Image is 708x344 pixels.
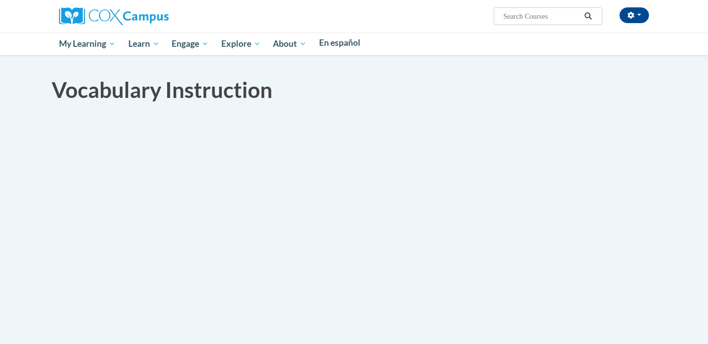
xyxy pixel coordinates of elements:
[59,7,169,25] img: Cox Campus
[52,77,272,102] span: Vocabulary Instruction
[128,38,159,50] span: Learn
[581,10,596,22] button: Search
[267,32,313,55] a: About
[59,38,116,50] span: My Learning
[215,32,267,55] a: Explore
[53,32,122,55] a: My Learning
[619,7,649,23] button: Account Settings
[122,32,166,55] a: Learn
[44,32,664,55] div: Main menu
[59,11,169,20] a: Cox Campus
[172,38,208,50] span: Engage
[319,37,360,48] span: En español
[584,13,593,20] i: 
[502,10,581,22] input: Search Courses
[165,32,215,55] a: Engage
[313,32,367,53] a: En español
[221,38,261,50] span: Explore
[273,38,306,50] span: About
